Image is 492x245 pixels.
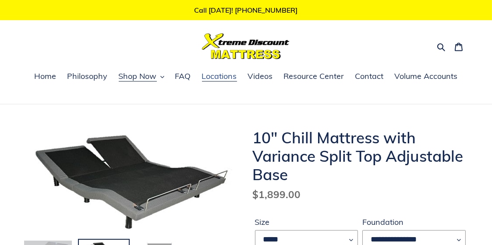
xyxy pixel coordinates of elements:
[351,70,388,83] a: Contact
[202,71,237,82] span: Locations
[198,70,241,83] a: Locations
[390,70,462,83] a: Volume Accounts
[202,33,290,59] img: Xtreme Discount Mattress
[63,70,112,83] a: Philosophy
[395,71,458,82] span: Volume Accounts
[253,128,468,184] h1: 10" Chill Mattress with Variance Split Top Adjustable Base
[119,71,157,82] span: Shop Now
[171,70,195,83] a: FAQ
[255,216,358,228] label: Size
[362,216,466,228] label: Foundation
[35,71,57,82] span: Home
[280,70,349,83] a: Resource Center
[67,71,108,82] span: Philosophy
[114,70,169,83] button: Shop Now
[175,71,191,82] span: FAQ
[248,71,273,82] span: Videos
[284,71,344,82] span: Resource Center
[355,71,384,82] span: Contact
[30,70,61,83] a: Home
[244,70,277,83] a: Videos
[253,188,301,201] span: $1,899.00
